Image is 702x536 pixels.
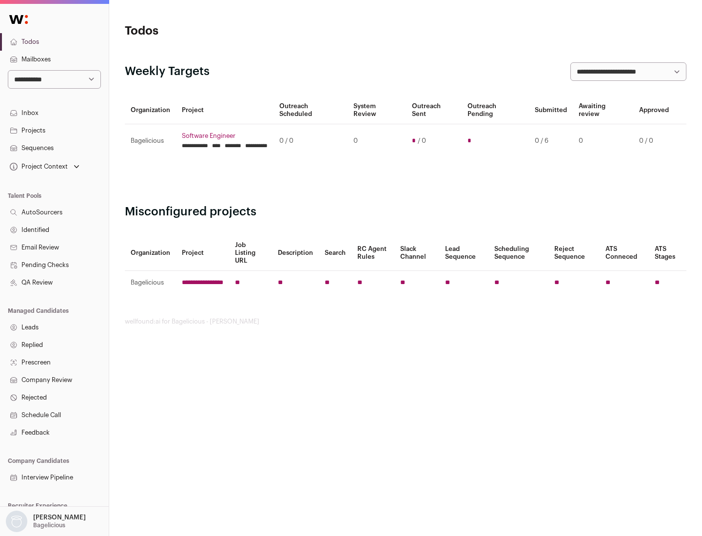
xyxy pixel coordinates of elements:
[125,271,176,295] td: Bagelicious
[125,64,210,79] h2: Weekly Targets
[573,96,633,124] th: Awaiting review
[462,96,528,124] th: Outreach Pending
[573,124,633,158] td: 0
[488,235,548,271] th: Scheduling Sequence
[125,23,312,39] h1: Todos
[176,235,229,271] th: Project
[548,235,600,271] th: Reject Sequence
[600,235,648,271] th: ATS Conneced
[418,137,426,145] span: / 0
[125,235,176,271] th: Organization
[439,235,488,271] th: Lead Sequence
[529,96,573,124] th: Submitted
[273,96,348,124] th: Outreach Scheduled
[125,124,176,158] td: Bagelicious
[4,10,33,29] img: Wellfound
[529,124,573,158] td: 0 / 6
[633,124,675,158] td: 0 / 0
[8,163,68,171] div: Project Context
[348,96,406,124] th: System Review
[176,96,273,124] th: Project
[272,235,319,271] th: Description
[351,235,394,271] th: RC Agent Rules
[182,132,268,140] a: Software Engineer
[229,235,272,271] th: Job Listing URL
[273,124,348,158] td: 0 / 0
[33,514,86,521] p: [PERSON_NAME]
[394,235,439,271] th: Slack Channel
[125,204,686,220] h2: Misconfigured projects
[348,124,406,158] td: 0
[6,511,27,532] img: nopic.png
[633,96,675,124] th: Approved
[649,235,686,271] th: ATS Stages
[8,160,81,173] button: Open dropdown
[4,511,88,532] button: Open dropdown
[319,235,351,271] th: Search
[125,96,176,124] th: Organization
[33,521,65,529] p: Bagelicious
[406,96,462,124] th: Outreach Sent
[125,318,686,325] footer: wellfound:ai for Bagelicious - [PERSON_NAME]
